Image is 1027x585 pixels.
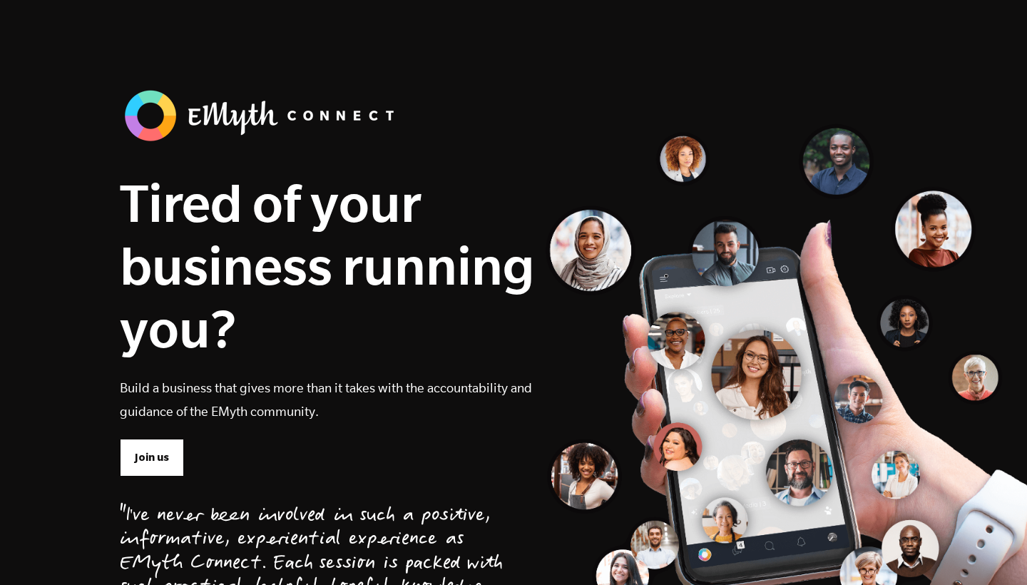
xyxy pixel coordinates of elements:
[135,449,169,465] span: Join us
[956,517,1027,585] iframe: Chat Widget
[120,376,535,423] p: Build a business that gives more than it takes with the accountability and guidance of the EMyth ...
[120,171,535,360] h1: Tired of your business running you?
[120,86,405,146] img: banner_logo
[120,439,184,476] a: Join us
